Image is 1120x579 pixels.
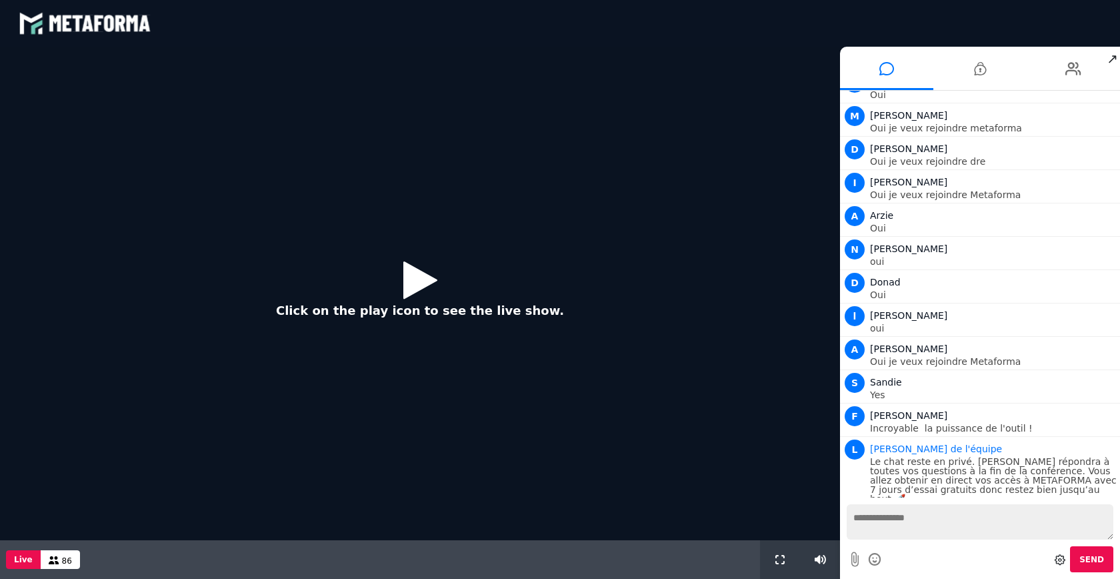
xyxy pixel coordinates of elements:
[870,424,1117,433] p: Incroyable la puissance de l'outil !
[870,90,1117,99] p: Oui
[1079,555,1104,564] span: Send
[870,210,893,221] span: Arzie
[845,373,865,393] span: S
[6,550,41,569] button: Live
[263,251,577,337] button: Click on the play icon to see the live show.
[870,290,1117,300] p: Oui
[870,123,1117,133] p: Oui je veux rejoindre metaforma
[870,357,1117,366] p: Oui je veux rejoindre Metaforma
[276,302,564,320] p: Click on the play icon to see the live show.
[870,143,947,154] span: [PERSON_NAME]
[870,310,947,321] span: [PERSON_NAME]
[62,556,72,566] span: 86
[845,340,865,360] span: A
[845,406,865,426] span: F
[870,457,1117,504] p: Le chat reste en privé. [PERSON_NAME] répondra à toutes vos questions à la fin de la conférence. ...
[1070,546,1113,572] button: Send
[870,243,947,254] span: [PERSON_NAME]
[870,190,1117,199] p: Oui je veux rejoindre Metaforma
[845,139,865,159] span: D
[1105,47,1120,71] span: ↗
[845,206,865,226] span: A
[870,157,1117,166] p: Oui je veux rejoindre dre
[870,223,1117,233] p: Oui
[845,173,865,193] span: I
[845,273,865,293] span: D
[845,306,865,326] span: l
[870,277,901,287] span: Donad
[870,110,947,121] span: [PERSON_NAME]
[845,106,865,126] span: M
[870,377,902,388] span: Sandie
[870,410,947,421] span: [PERSON_NAME]
[870,177,947,187] span: [PERSON_NAME]
[845,239,865,259] span: N
[870,257,1117,266] p: oui
[870,444,1002,454] span: Animator
[870,324,1117,333] p: oui
[845,440,865,460] span: L
[870,390,1117,400] p: Yes
[870,344,947,354] span: [PERSON_NAME]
